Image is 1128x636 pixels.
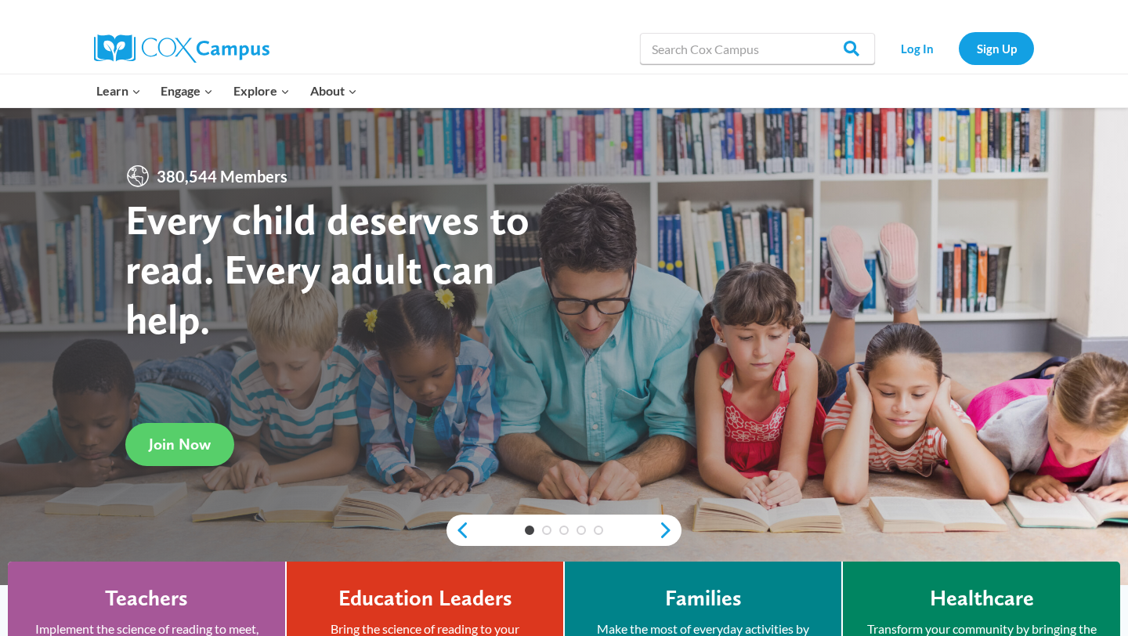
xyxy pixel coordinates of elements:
h4: Healthcare [930,585,1034,612]
h4: Education Leaders [338,585,512,612]
a: 1 [525,526,534,535]
span: 380,544 Members [150,164,294,189]
a: Log In [883,32,951,64]
a: 2 [542,526,551,535]
a: 3 [559,526,569,535]
a: Join Now [125,423,234,466]
span: Explore [233,81,290,101]
h4: Teachers [105,585,188,612]
img: Cox Campus [94,34,269,63]
span: Engage [161,81,213,101]
a: next [658,521,681,540]
nav: Secondary Navigation [883,32,1034,64]
span: Join Now [149,435,211,454]
a: Sign Up [959,32,1034,64]
a: 4 [577,526,586,535]
h4: Families [665,585,742,612]
span: About [310,81,357,101]
strong: Every child deserves to read. Every adult can help. [125,194,530,344]
a: previous [446,521,470,540]
nav: Primary Navigation [86,74,367,107]
input: Search Cox Campus [640,33,875,64]
div: content slider buttons [446,515,681,546]
span: Learn [96,81,141,101]
a: 5 [594,526,603,535]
